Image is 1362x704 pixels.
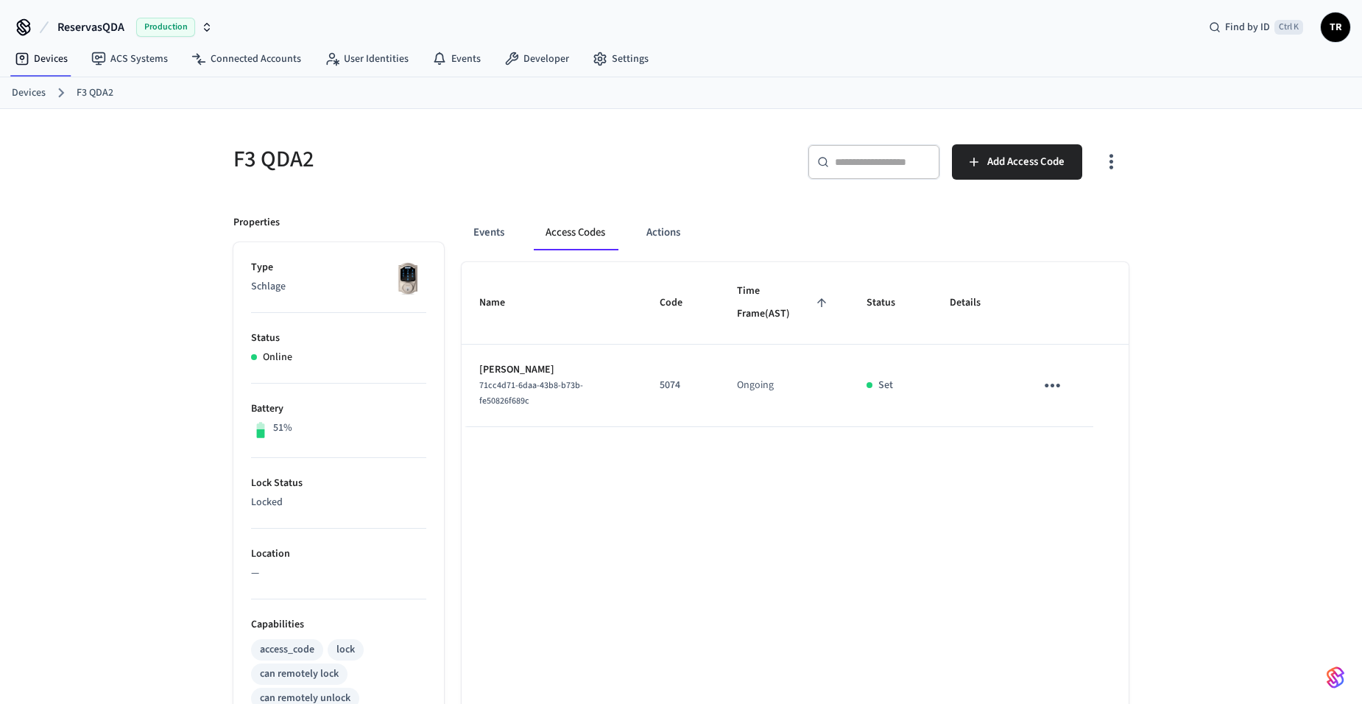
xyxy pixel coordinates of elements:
[251,331,426,346] p: Status
[462,215,1129,250] div: ant example
[136,18,195,37] span: Production
[251,476,426,491] p: Lock Status
[1225,20,1270,35] span: Find by ID
[260,666,339,682] div: can remotely lock
[737,280,831,326] span: Time Frame(AST)
[462,262,1129,427] table: sticky table
[251,260,426,275] p: Type
[336,642,355,658] div: lock
[635,215,692,250] button: Actions
[1322,14,1349,41] span: TR
[12,85,46,101] a: Devices
[251,566,426,581] p: —
[987,152,1065,172] span: Add Access Code
[233,215,280,230] p: Properties
[77,85,113,101] a: F3 QDA2
[251,401,426,417] p: Battery
[950,292,1000,314] span: Details
[1197,14,1315,41] div: Find by IDCtrl K
[260,642,314,658] div: access_code
[479,362,624,378] p: [PERSON_NAME]
[251,546,426,562] p: Location
[263,350,292,365] p: Online
[479,292,524,314] span: Name
[878,378,893,393] p: Set
[180,46,313,72] a: Connected Accounts
[251,279,426,295] p: Schlage
[1321,13,1350,42] button: TR
[57,18,124,36] span: ReservasQDA
[660,378,702,393] p: 5074
[420,46,493,72] a: Events
[534,215,617,250] button: Access Codes
[389,260,426,297] img: Schlage Sense Smart Deadbolt with Camelot Trim, Front
[251,617,426,633] p: Capabilities
[952,144,1082,180] button: Add Access Code
[581,46,660,72] a: Settings
[1327,666,1344,689] img: SeamLogoGradient.69752ec5.svg
[251,495,426,510] p: Locked
[80,46,180,72] a: ACS Systems
[479,379,583,407] span: 71cc4d71-6daa-43b8-b73b-fe50826f689c
[462,215,516,250] button: Events
[867,292,914,314] span: Status
[313,46,420,72] a: User Identities
[3,46,80,72] a: Devices
[660,292,702,314] span: Code
[493,46,581,72] a: Developer
[273,420,292,436] p: 51%
[233,144,672,175] h5: F3 QDA2
[719,345,849,427] td: Ongoing
[1274,20,1303,35] span: Ctrl K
